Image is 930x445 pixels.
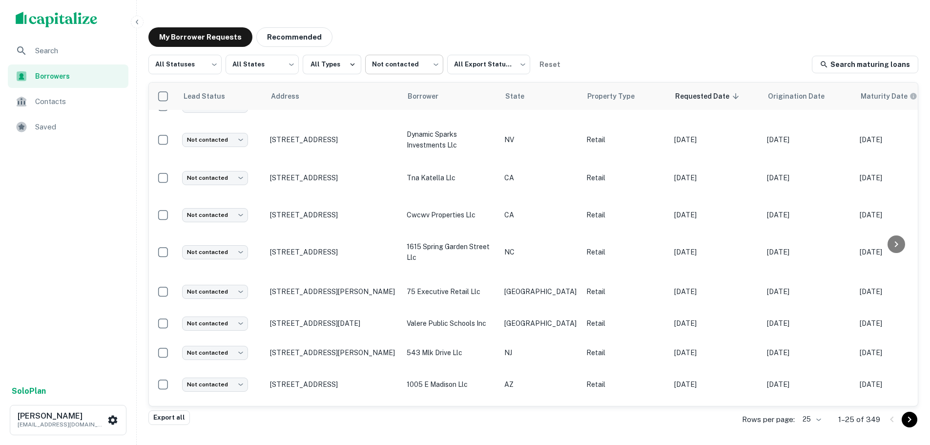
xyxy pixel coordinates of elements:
p: [STREET_ADDRESS] [270,135,397,144]
p: CA [504,210,577,220]
p: 1–25 of 349 [838,414,880,425]
div: Maturity dates displayed may be estimated. Please contact the lender for the most accurate maturi... [861,91,917,102]
th: Address [265,83,402,110]
img: capitalize-logo.png [16,12,98,27]
div: 25 [799,412,823,426]
span: Property Type [587,90,647,102]
span: Contacts [35,96,123,107]
a: Search [8,39,128,63]
div: All States [226,52,299,77]
a: Search maturing loans [812,56,918,73]
p: NV [504,134,577,145]
th: Borrower [402,83,499,110]
p: 543 mlk drive llc [407,347,495,358]
p: [DATE] [767,379,850,390]
div: Not contacted [182,317,248,331]
p: CA [504,172,577,183]
span: Requested Date [675,90,742,102]
a: Saved [8,115,128,139]
div: Not contacted [182,285,248,299]
p: valere public schools inc [407,318,495,329]
p: 75 executive retail llc [407,286,495,297]
p: [STREET_ADDRESS] [270,173,397,182]
p: [DATE] [674,210,757,220]
p: [DATE] [674,286,757,297]
p: [STREET_ADDRESS][DATE] [270,319,397,328]
button: All Types [303,55,361,74]
p: Retail [586,172,664,183]
p: [STREET_ADDRESS][PERSON_NAME] [270,348,397,357]
p: [DATE] [674,347,757,358]
a: Borrowers [8,64,128,88]
p: [DATE] [767,210,850,220]
p: tna katella llc [407,172,495,183]
th: State [499,83,581,110]
p: 1615 spring garden street llc [407,241,495,263]
div: Not contacted [182,208,248,222]
p: NJ [504,347,577,358]
p: Rows per page: [742,414,795,425]
span: State [505,90,537,102]
button: My Borrower Requests [148,27,252,47]
p: [DATE] [767,347,850,358]
span: Borrowers [35,71,123,82]
span: Origination Date [768,90,837,102]
p: [DATE] [767,247,850,257]
p: NC [504,247,577,257]
span: Address [271,90,312,102]
p: 1005 e madison llc [407,379,495,390]
strong: Solo Plan [12,386,46,396]
span: Lead Status [183,90,238,102]
p: [GEOGRAPHIC_DATA] [504,318,577,329]
button: Reset [534,55,565,74]
p: [DATE] [767,134,850,145]
a: Contacts [8,90,128,113]
p: AZ [504,379,577,390]
p: [DATE] [767,172,850,183]
iframe: Chat Widget [881,367,930,414]
p: [DATE] [674,247,757,257]
a: SoloPlan [12,385,46,397]
p: dynamic sparks investments llc [407,129,495,150]
span: Saved [35,121,123,133]
p: [EMAIL_ADDRESS][DOMAIN_NAME] [18,420,105,429]
p: [DATE] [674,134,757,145]
button: [PERSON_NAME][EMAIL_ADDRESS][DOMAIN_NAME] [10,405,126,435]
div: Not contacted [182,378,248,392]
div: Not contacted [182,171,248,185]
p: Retail [586,286,664,297]
div: Not contacted [182,245,248,259]
p: [STREET_ADDRESS] [270,380,397,389]
p: Retail [586,210,664,220]
p: [STREET_ADDRESS][PERSON_NAME] [270,287,397,296]
div: Not contacted [182,346,248,360]
div: All Export Statuses [447,52,530,77]
span: Search [35,45,123,57]
p: cwcwv properties llc [407,210,495,220]
h6: Maturity Date [861,91,908,102]
p: Retail [586,347,664,358]
th: Requested Date [669,83,762,110]
p: [STREET_ADDRESS] [270,211,397,219]
button: Export all [148,410,190,425]
div: All Statuses [148,52,222,77]
p: [DATE] [767,318,850,329]
th: Origination Date [762,83,855,110]
p: [DATE] [767,286,850,297]
th: Property Type [581,83,669,110]
p: [DATE] [674,172,757,183]
p: Retail [586,379,664,390]
div: Not contacted [365,52,443,77]
p: Retail [586,318,664,329]
span: Borrower [408,90,451,102]
p: [STREET_ADDRESS] [270,248,397,256]
p: [DATE] [674,379,757,390]
div: Not contacted [182,133,248,147]
p: [DATE] [674,318,757,329]
th: Lead Status [177,83,265,110]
